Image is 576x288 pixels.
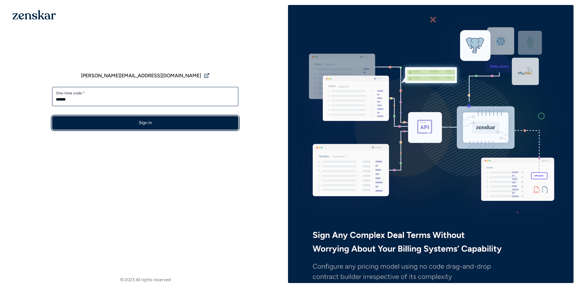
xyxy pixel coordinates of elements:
[56,91,235,96] label: One-time code *
[52,116,238,130] button: Sign In
[2,277,288,283] footer: © 2023 All rights reserved
[12,10,56,20] img: 1OGAJ2xQqyY4LXKgY66KYq0eOWRCkrZdAb3gUhuVAqdWPZE9SRJmCz+oDMSn4zDLXe31Ii730ItAGKgCKgCCgCikA4Av8PJUP...
[81,72,201,79] span: [PERSON_NAME][EMAIL_ADDRESS][DOMAIN_NAME]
